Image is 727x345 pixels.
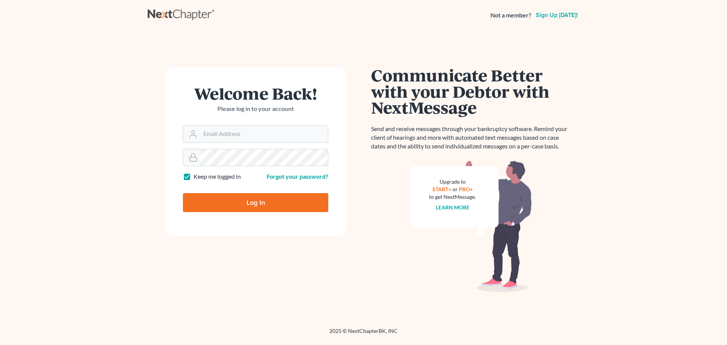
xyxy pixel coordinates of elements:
[371,67,572,116] h1: Communicate Better with your Debtor with NextMessage
[267,173,328,180] a: Forgot your password?
[436,204,470,211] a: Learn more
[452,186,458,192] span: or
[200,126,328,142] input: Email Address
[183,105,328,113] p: Please log in to your account
[148,327,579,341] div: 2025 © NextChapterBK, INC
[534,12,579,18] a: Sign up [DATE]!
[432,186,451,192] a: START+
[193,172,241,181] label: Keep me logged in
[459,186,473,192] a: PRO+
[411,160,532,292] img: nextmessage_bg-59042aed3d76b12b5cd301f8e5b87938c9018125f34e5fa2b7a6b67550977c72.svg
[429,178,476,186] div: Upgrade to
[490,11,531,20] strong: Not a member?
[183,193,328,212] input: Log In
[183,85,328,101] h1: Welcome Back!
[371,125,572,151] p: Send and receive messages through your bankruptcy software. Remind your client of hearings and mo...
[429,193,476,201] div: to get NextMessage.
